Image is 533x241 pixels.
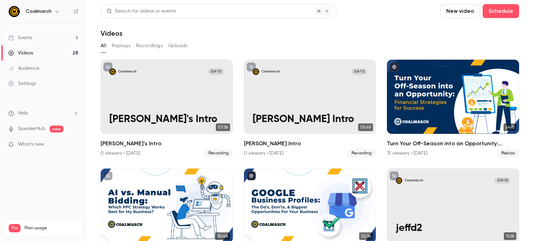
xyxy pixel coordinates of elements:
span: 30:48 [215,232,230,240]
div: Events [8,34,32,41]
span: Plan usage [25,225,78,231]
span: new [50,126,64,132]
h1: Videos [101,29,122,37]
button: Recordings [136,40,163,51]
h6: Coalmarch [26,8,51,15]
button: Replays [112,40,130,51]
span: [DATE] [351,68,367,75]
button: New video [440,4,480,18]
img: Alex Intro [253,68,259,75]
div: Audience [8,65,39,72]
span: 11:28 [504,232,516,240]
span: [DATE] [208,68,224,75]
img: Mark's Intro [109,68,116,75]
div: Search for videos or events [107,8,176,15]
button: All [101,40,106,51]
p: Coalmarch [405,178,423,183]
span: 07:38 [216,123,230,131]
a: SpeakerHub [18,125,45,132]
h2: [PERSON_NAME]'s Intro [101,139,233,148]
img: Coalmarch [9,6,20,17]
img: jeffd2 [396,177,403,184]
li: Mark's Intro [101,60,233,157]
p: [PERSON_NAME] Intro [253,113,367,125]
h2: Turn Your Off-Season into an Opportunity: Financial Strategies for Success [387,139,519,148]
p: Coalmarch [118,69,136,74]
button: published [247,171,256,180]
p: Coalmarch [261,69,280,74]
span: 54:11 [504,123,516,131]
section: Videos [101,4,519,237]
button: unpublished [247,62,256,71]
span: [DATE] [494,177,510,184]
span: Help [18,110,28,117]
div: 0 viewers • [DATE] [101,150,140,157]
a: Alex IntroCoalmarch[DATE][PERSON_NAME] Intro05:49[PERSON_NAME] Intro0 viewers • [DATE]Recording [244,60,376,157]
button: unpublished [103,171,112,180]
p: jeffd2 [396,222,510,234]
a: 54:11Turn Your Off-Season into an Opportunity: Financial Strategies for Success31 viewers • [DATE... [387,60,519,157]
button: published [390,62,399,71]
h2: [PERSON_NAME] Intro [244,139,376,148]
div: 31 viewers • [DATE] [387,150,428,157]
span: 05:49 [358,123,373,131]
a: Mark's IntroCoalmarch[DATE][PERSON_NAME]'s Intro07:38[PERSON_NAME]'s Intro0 viewers • [DATE]Recor... [101,60,233,157]
span: 55:14 [359,232,373,240]
button: unpublished [103,62,112,71]
span: Recording [204,149,233,157]
li: Alex Intro [244,60,376,157]
div: Settings [8,80,36,87]
button: Schedule [483,4,519,18]
li: help-dropdown-opener [8,110,78,117]
div: Videos [8,50,33,57]
button: unpublished [390,171,399,180]
span: Pro [9,224,20,232]
li: Turn Your Off-Season into an Opportunity: Financial Strategies for Success [387,60,519,157]
iframe: Noticeable Trigger [70,141,78,148]
div: 0 viewers • [DATE] [244,150,284,157]
span: What's new [18,141,44,148]
span: Recording [347,149,376,157]
span: Replay [497,149,519,157]
button: Uploads [168,40,188,51]
p: [PERSON_NAME]'s Intro [109,113,224,125]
